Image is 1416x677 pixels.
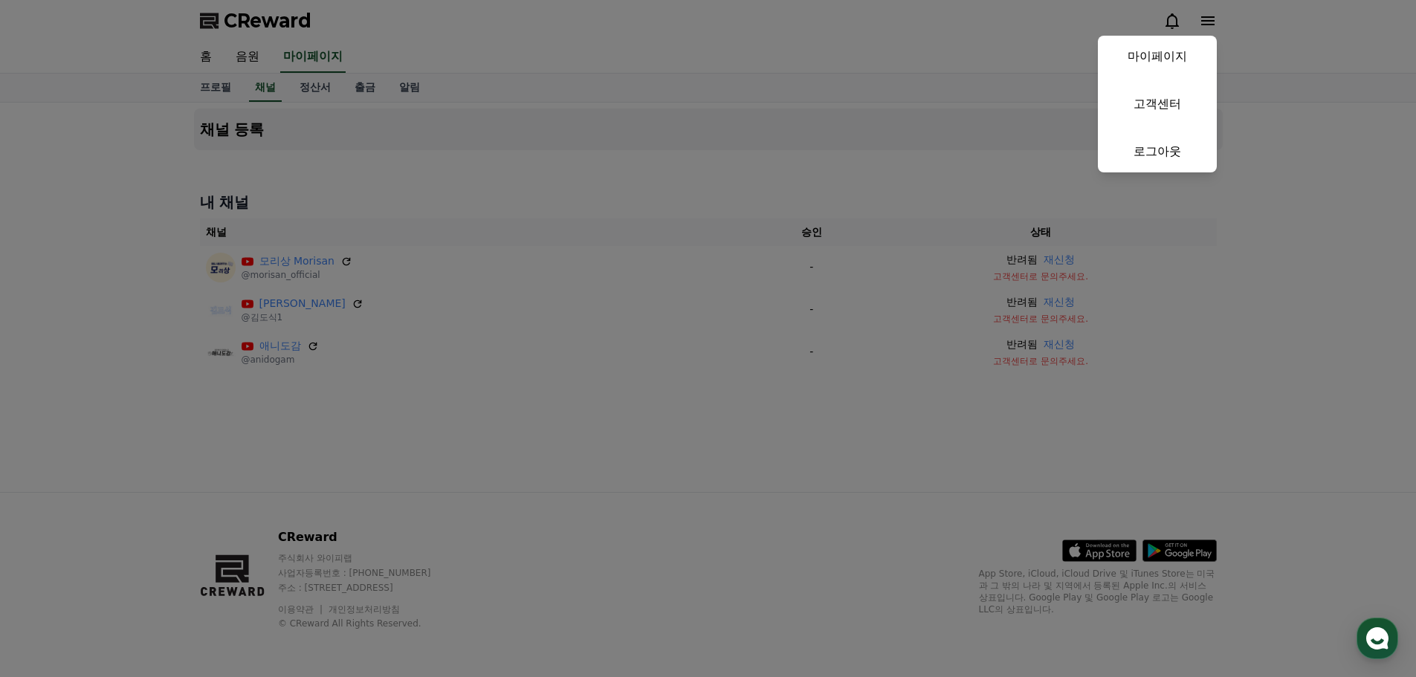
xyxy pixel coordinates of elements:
[1098,36,1217,172] button: 마이페이지 고객센터 로그아웃
[1098,36,1217,77] a: 마이페이지
[4,471,98,508] a: 홈
[47,493,56,505] span: 홈
[1098,83,1217,125] a: 고객센터
[1098,131,1217,172] a: 로그아웃
[98,471,192,508] a: 대화
[192,471,285,508] a: 설정
[230,493,248,505] span: 설정
[136,494,154,506] span: 대화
